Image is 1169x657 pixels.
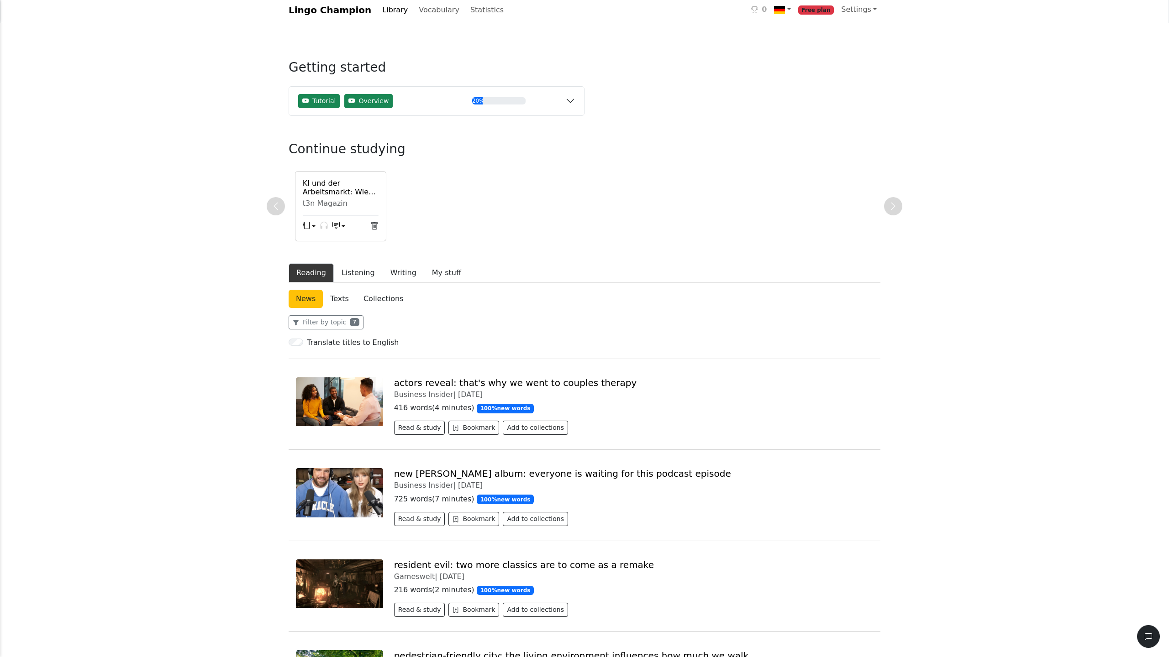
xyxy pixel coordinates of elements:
div: Business Insider | [394,481,873,490]
a: Settings [837,0,880,19]
button: Add to collections [503,421,568,435]
span: Free plan [798,5,834,15]
div: Gameswelt | [394,572,873,581]
button: Add to collections [503,512,568,526]
p: 216 words ( 2 minutes ) [394,584,873,595]
button: Filter by topic7 [289,315,363,329]
h3: Getting started [289,60,584,83]
h6: Translate titles to English [307,338,399,347]
p: 725 words ( 7 minutes ) [394,494,873,505]
button: Bookmark [448,603,499,617]
button: Listening [334,263,383,282]
a: Library [379,1,411,19]
a: KI und der Arbeitsmarkt: Wie Europa aufgestellt ist und welche 3 Skills wichtig werden | t3n [303,179,379,196]
button: Read & study [394,512,445,526]
a: Read & study [394,516,449,525]
img: 7a5f4854bf22bc21f3cdb6b543289a7c.jpg [296,559,383,608]
span: [DATE] [458,481,483,490]
a: Read & study [394,425,449,433]
button: Overview [344,94,393,108]
button: My stuff [424,263,469,282]
img: Bildschirmfoto-2025-08-13-um-15.42.58.png [296,468,383,517]
img: GettyImages-1132295595.jpg [296,377,383,426]
div: 20% [472,97,483,104]
div: t3n Magazin [303,199,379,208]
button: Read & study [394,421,445,435]
a: Collections [356,290,411,308]
button: Bookmark [448,512,499,526]
a: new [PERSON_NAME] album: everyone is waiting for this podcast episode [394,468,731,479]
button: Tutorial [298,94,340,108]
button: Bookmark [448,421,499,435]
span: 0 [762,4,767,15]
p: 416 words ( 4 minutes ) [394,402,873,413]
button: Add to collections [503,603,568,617]
a: Free plan [795,0,838,19]
span: 100 % new words [477,404,534,413]
a: Vocabulary [415,1,463,19]
button: Writing [383,263,424,282]
a: resident evil: two more classics are to come as a remake [394,559,654,570]
span: [DATE] [440,572,464,581]
a: Texts [323,290,356,308]
span: 100 % new words [477,495,534,504]
a: Statistics [467,1,507,19]
span: 7 [350,318,359,326]
span: Overview [358,96,389,106]
a: Lingo Champion [289,1,371,19]
span: 100 % new words [477,586,534,595]
a: Read & study [394,607,449,615]
button: TutorialOverview20% [289,87,584,115]
button: Read & study [394,603,445,617]
button: Reading [289,263,334,282]
div: Business Insider | [394,390,873,399]
a: News [289,290,323,308]
a: 0 [748,0,770,19]
img: de.svg [774,5,785,16]
span: Tutorial [312,96,336,106]
a: actors reveal: that's why we went to couples therapy [394,377,637,388]
span: [DATE] [458,390,483,399]
h3: Continue studying [289,141,608,157]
